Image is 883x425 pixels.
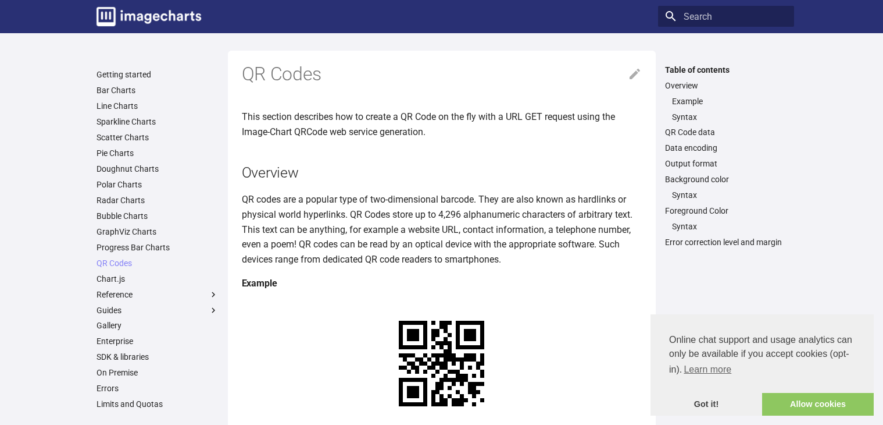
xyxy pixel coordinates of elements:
a: Example [672,96,787,107]
label: Reference [96,289,219,300]
span: Online chat support and usage analytics can only be available if you accept cookies (opt-in). [669,333,855,378]
a: Errors [96,383,219,394]
h4: Example [242,276,642,291]
a: Error correction level and margin [665,237,787,247]
a: dismiss cookie message [650,393,762,416]
a: Syntax [672,221,787,232]
a: allow cookies [762,393,874,416]
a: Enterprise [96,336,219,346]
a: Sparkline Charts [96,116,219,127]
a: Gallery [96,320,219,331]
a: Chart.js [96,274,219,284]
p: QR codes are a popular type of two-dimensional barcode. They are also known as hardlinks or physi... [242,192,642,267]
nav: Background color [665,190,787,200]
label: Table of contents [658,65,794,75]
a: Bar Charts [96,85,219,95]
a: On Premise [96,367,219,378]
a: Polar Charts [96,179,219,190]
a: Line Charts [96,101,219,111]
p: This section describes how to create a QR Code on the fly with a URL GET request using the Image-... [242,109,642,139]
a: learn more about cookies [682,361,733,378]
a: Bubble Charts [96,211,219,221]
a: Pie Charts [96,148,219,158]
nav: Overview [665,96,787,122]
input: Search [658,6,794,27]
a: Syntax [672,112,787,122]
nav: Foreground Color [665,221,787,232]
a: Data encoding [665,143,787,153]
nav: Table of contents [658,65,794,248]
a: Limits and Quotas [96,399,219,409]
a: QR Codes [96,258,219,268]
a: Doughnut Charts [96,164,219,174]
a: Overview [665,80,787,91]
a: Progress Bar Charts [96,242,219,253]
a: Getting started [96,69,219,80]
a: Foreground Color [665,206,787,216]
a: Output format [665,158,787,169]
h2: Overview [242,162,642,183]
div: cookieconsent [650,314,874,416]
a: Syntax [672,190,787,200]
a: QR Code data [665,127,787,137]
a: GraphViz Charts [96,226,219,237]
a: Radar Charts [96,195,219,206]
img: logo [96,7,201,26]
a: SDK & libraries [96,352,219,362]
label: Guides [96,305,219,316]
h1: QR Codes [242,62,642,87]
a: Scatter Charts [96,132,219,143]
a: Image-Charts documentation [92,2,206,31]
a: Background color [665,174,787,185]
